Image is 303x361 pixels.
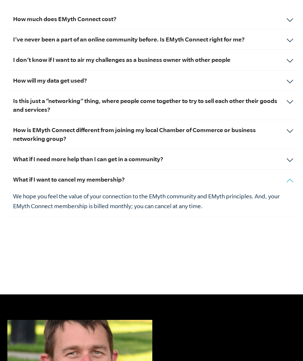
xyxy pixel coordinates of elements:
h3: How is EMyth Connect different from joining my local Chamber of Commerce or business networking g... [13,126,290,143]
h3: I’ve never been a part of an online community before. Is EMyth Connect right for me? [13,35,290,44]
h3: How much does EMyth Connect cost? [13,15,290,23]
iframe: Chat Widget [267,326,303,361]
h3: How will my data get used? [13,76,290,85]
h3: I don’t know if I want to air my challenges as a business owner with other people [13,56,290,64]
h3: What if I want to cancel my membership? [13,175,290,184]
h3: Is this just a “networking” thing, where people come together to try to sell each other their goo... [13,97,290,114]
h3: What if I need more help than I can get in a community? [13,155,290,163]
p: We hope you feel the value of your connection to the EMyth community and EMyth principles. And, y... [13,191,290,211]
